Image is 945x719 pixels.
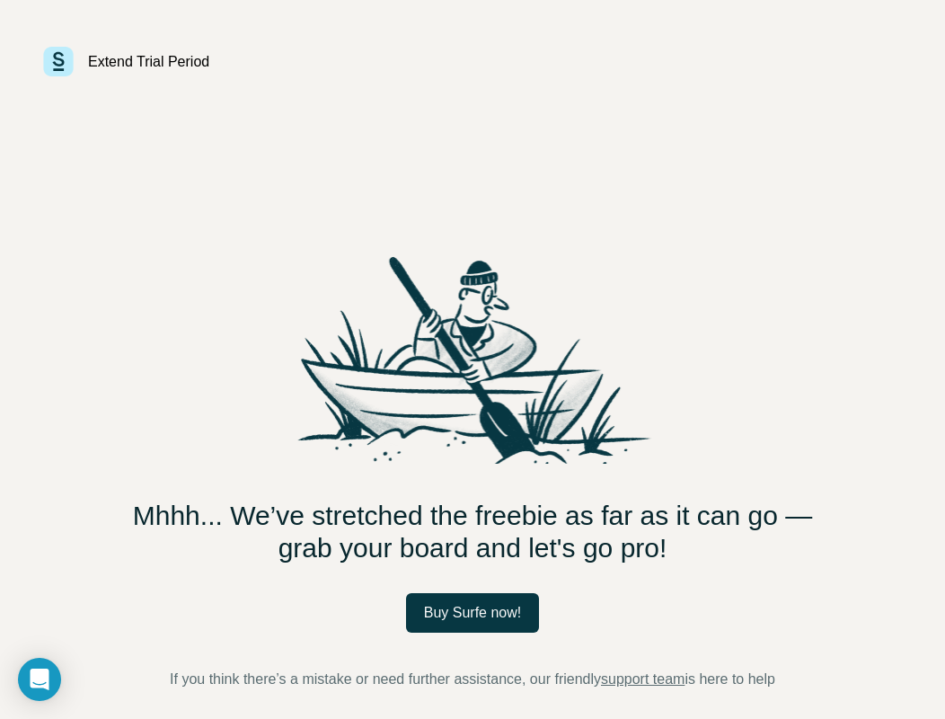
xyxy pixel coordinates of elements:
[88,51,209,73] div: Extend Trial Period
[293,254,652,463] img: Surfe - Surfe logo
[133,500,813,532] span: Mhhh... We’ve stretched the freebie as far as it can go —
[278,532,667,564] span: grab your board and let's go pro!
[170,671,601,687] span: If you think there’s a mistake or need further assistance, our friendly
[18,658,61,701] div: Open Intercom Messenger
[43,47,74,76] img: Surfe - Surfe logo
[684,671,775,687] span: is here to help
[406,593,540,633] button: Buy Surfe now!
[601,671,684,687] a: support team
[424,602,522,624] span: Buy Surfe now!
